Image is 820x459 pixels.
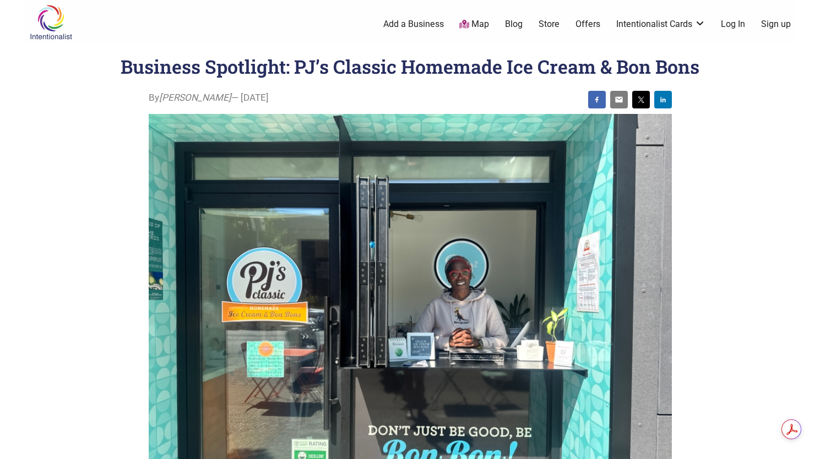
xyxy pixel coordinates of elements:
img: linkedin sharing button [659,95,667,104]
a: Log In [721,18,745,30]
a: Blog [505,18,523,30]
h1: Business Spotlight: PJ’s Classic Homemade Ice Cream & Bon Bons [121,54,699,79]
a: Add a Business [383,18,444,30]
a: Offers [575,18,600,30]
a: Map [459,18,489,31]
img: email sharing button [615,95,623,104]
img: Intentionalist [25,4,77,40]
img: twitter sharing button [637,95,645,104]
a: Store [539,18,560,30]
a: Intentionalist Cards [616,18,705,30]
img: facebook sharing button [593,95,601,104]
a: Sign up [761,18,791,30]
i: [PERSON_NAME] [159,92,231,103]
span: By — [DATE] [149,91,269,105]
